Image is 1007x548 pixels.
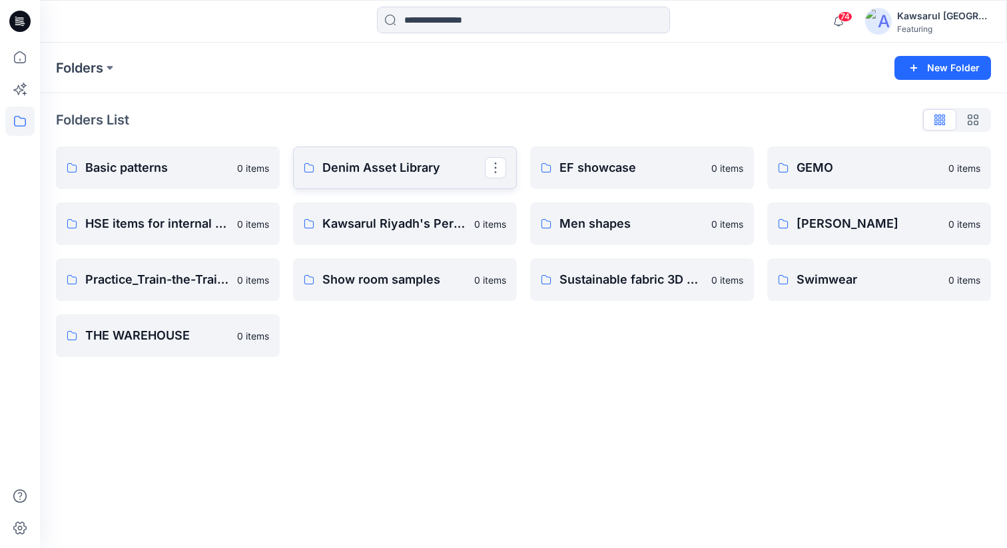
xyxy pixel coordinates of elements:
p: EF showcase [559,158,703,177]
p: Swimwear [797,270,940,289]
p: Folders List [56,110,129,130]
p: 0 items [474,273,506,287]
a: Denim Asset Library [293,146,517,189]
p: GEMO [797,158,940,177]
a: GEMO0 items [767,146,991,189]
p: Show room samples [322,270,466,289]
a: [PERSON_NAME]0 items [767,202,991,245]
p: 0 items [711,161,743,175]
p: 0 items [948,161,980,175]
p: 0 items [237,329,269,343]
button: New Folder [894,56,991,80]
p: Sustainable fabric 3D styles [559,270,703,289]
p: 0 items [474,217,506,231]
a: EF showcase0 items [530,146,754,189]
p: Practice_Train-the-Trainer [85,270,229,289]
a: Kawsarul Riyadh's Personal Zone0 items [293,202,517,245]
p: Men shapes [559,214,703,233]
div: Featuring [897,24,990,34]
p: 0 items [237,161,269,175]
a: Show room samples0 items [293,258,517,301]
a: Sustainable fabric 3D styles0 items [530,258,754,301]
p: Kawsarul Riyadh's Personal Zone [322,214,466,233]
p: 0 items [237,217,269,231]
a: Folders [56,59,103,77]
p: 0 items [237,273,269,287]
p: Basic patterns [85,158,229,177]
p: THE WAREHOUSE [85,326,229,345]
p: [PERSON_NAME] [797,214,940,233]
a: Men shapes0 items [530,202,754,245]
p: 0 items [948,273,980,287]
a: Basic patterns0 items [56,146,280,189]
p: 0 items [711,273,743,287]
a: Practice_Train-the-Trainer0 items [56,258,280,301]
div: Kawsarul [GEOGRAPHIC_DATA] [897,8,990,24]
p: Denim Asset Library [322,158,485,177]
a: HSE items for internal preview0 items [56,202,280,245]
p: 0 items [948,217,980,231]
a: Swimwear0 items [767,258,991,301]
span: 74 [838,11,852,22]
a: THE WAREHOUSE0 items [56,314,280,357]
p: HSE items for internal preview [85,214,229,233]
img: avatar [865,8,892,35]
p: 0 items [711,217,743,231]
